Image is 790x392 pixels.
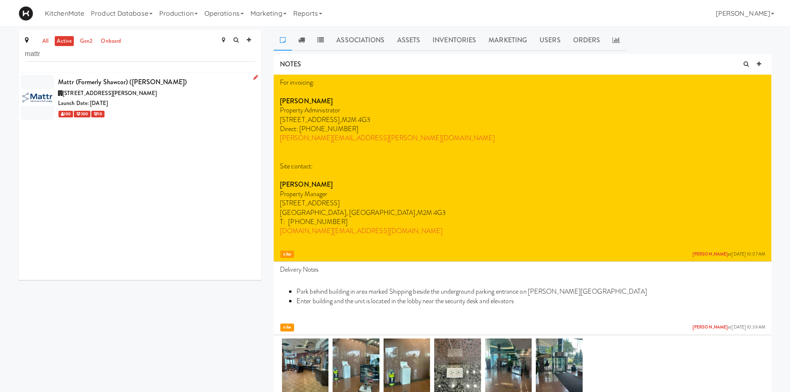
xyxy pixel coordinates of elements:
span: M2M 4G3 [417,208,446,217]
span: Site contact: [280,161,313,171]
a: Marketing [482,30,533,51]
span: [STREET_ADDRESS][PERSON_NAME] [63,89,157,97]
span: Property Manager [280,189,328,199]
a: onboard [99,36,123,46]
span: 300 [74,111,90,117]
input: Search site [25,46,255,62]
span: NOTES [280,59,301,69]
span: Direct: [PHONE_NUMBER] [280,124,358,134]
p: For invoicing: [280,78,765,87]
span: [GEOGRAPHIC_DATA], [GEOGRAPHIC_DATA], [280,208,417,217]
li: Enter building and the unit is located in the lobby near the security desk and elevators [297,297,765,306]
a: [DOMAIN_NAME][EMAIL_ADDRESS][DOMAIN_NAME] [280,226,442,236]
span: at [DATE] 10:07 AM [693,251,765,258]
a: Associations [330,30,391,51]
li: Mattr (formerly Shawcor) ([PERSON_NAME])[STREET_ADDRESS][PERSON_NAME]Launch Date: [DATE] 100 300 10 [19,73,261,122]
span: Property Administrator [280,105,340,115]
img: Micromart [19,6,33,21]
span: [STREET_ADDRESS] [280,198,340,208]
a: Users [533,30,567,51]
a: active [55,36,74,46]
strong: [PERSON_NAME] [280,180,333,189]
span: site [280,324,294,331]
a: Assets [391,30,427,51]
div: Launch Date: [DATE] [58,98,255,109]
a: all [40,36,51,46]
strong: [PERSON_NAME] [280,96,333,106]
a: [PERSON_NAME] [693,251,728,257]
span: T: [PHONE_NUMBER] [280,217,348,226]
a: Inventories [426,30,482,51]
a: gen2 [78,36,95,46]
a: [PERSON_NAME][EMAIL_ADDRESS][PERSON_NAME][DOMAIN_NAME] [280,133,495,143]
p: [STREET_ADDRESS], [280,115,765,124]
p: Delivery Notes [280,265,765,274]
a: [PERSON_NAME] [693,324,728,330]
span: 100 [58,111,73,117]
span: at [DATE] 10:39 AM [693,324,765,331]
li: Park behind building in area marked Shipping beside the underground parking entrance on [PERSON_N... [297,287,765,296]
span: M2M 4G3 [342,115,371,124]
span: site [280,251,294,258]
span: 10 [91,111,105,117]
a: Orders [567,30,607,51]
div: Mattr (formerly Shawcor) ([PERSON_NAME]) [58,76,255,88]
